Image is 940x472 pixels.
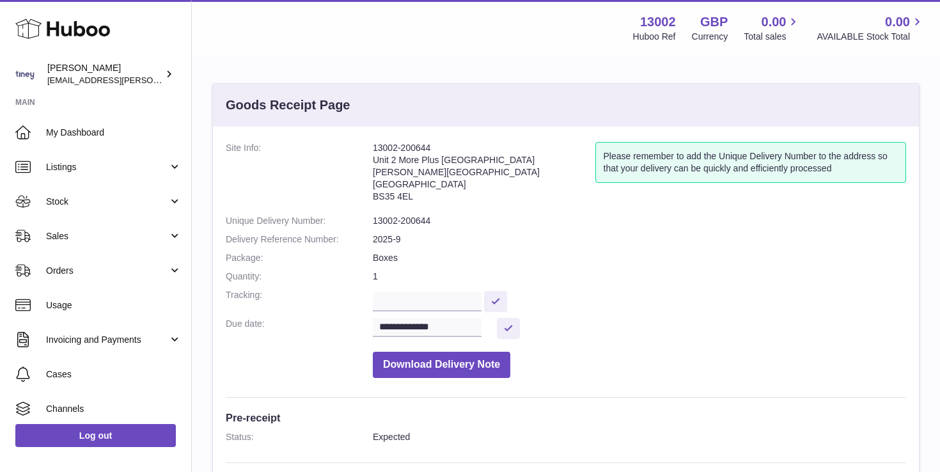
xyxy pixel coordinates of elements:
[640,13,676,31] strong: 13002
[46,299,182,311] span: Usage
[46,127,182,139] span: My Dashboard
[373,142,595,208] address: 13002-200644 Unit 2 More Plus [GEOGRAPHIC_DATA] [PERSON_NAME][GEOGRAPHIC_DATA] [GEOGRAPHIC_DATA] ...
[46,265,168,277] span: Orders
[226,271,373,283] dt: Quantity:
[226,97,350,114] h3: Goods Receipt Page
[46,368,182,381] span: Cases
[226,252,373,264] dt: Package:
[226,289,373,311] dt: Tracking:
[762,13,787,31] span: 0.00
[633,31,676,43] div: Huboo Ref
[744,13,801,43] a: 0.00 Total sales
[373,271,906,283] dd: 1
[46,161,168,173] span: Listings
[15,424,176,447] a: Log out
[226,318,373,339] dt: Due date:
[46,230,168,242] span: Sales
[46,196,168,208] span: Stock
[226,215,373,227] dt: Unique Delivery Number:
[700,13,728,31] strong: GBP
[46,334,168,346] span: Invoicing and Payments
[226,411,906,425] h3: Pre-receipt
[226,431,373,443] dt: Status:
[373,352,510,378] button: Download Delivery Note
[15,65,35,84] img: services@tiney.co
[817,13,925,43] a: 0.00 AVAILABLE Stock Total
[47,75,256,85] span: [EMAIL_ADDRESS][PERSON_NAME][DOMAIN_NAME]
[595,142,907,183] div: Please remember to add the Unique Delivery Number to the address so that your delivery can be qui...
[373,233,906,246] dd: 2025-9
[373,252,906,264] dd: Boxes
[885,13,910,31] span: 0.00
[46,403,182,415] span: Channels
[744,31,801,43] span: Total sales
[226,142,373,208] dt: Site Info:
[373,431,906,443] dd: Expected
[226,233,373,246] dt: Delivery Reference Number:
[373,215,906,227] dd: 13002-200644
[817,31,925,43] span: AVAILABLE Stock Total
[47,62,162,86] div: [PERSON_NAME]
[692,31,728,43] div: Currency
